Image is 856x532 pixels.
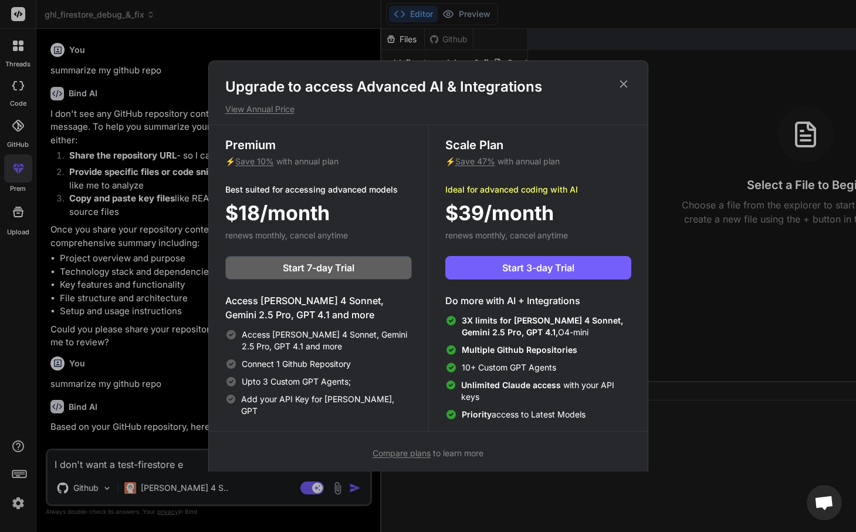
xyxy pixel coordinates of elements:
span: Upto 3 Custom GPT Agents; [242,376,351,388]
h1: Upgrade to access Advanced AI & Integrations [225,78,631,96]
h3: Scale Plan [445,137,631,153]
button: Start 3-day Trial [445,256,631,280]
span: Start 3-day Trial [502,261,574,275]
span: Start 7-day Trial [283,261,354,275]
h4: Access [PERSON_NAME] 4 Sonnet, Gemini 2.5 Pro, GPT 4.1 and more [225,294,412,322]
span: O4-mini [462,315,631,338]
span: with your API keys [461,379,631,403]
span: $39/month [445,198,554,228]
p: ⚡ with annual plan [445,156,631,167]
span: 3X limits for [PERSON_NAME] 4 Sonnet, Gemini 2.5 Pro, GPT 4.1, [462,315,623,337]
button: Start 7-day Trial [225,256,412,280]
span: Compare plans [373,448,431,458]
span: Save 47% [455,156,495,166]
p: ⚡ with annual plan [225,156,412,167]
span: renews monthly, cancel anytime [225,230,348,240]
span: Access [PERSON_NAME] 4 Sonnet, Gemini 2.5 Pro, GPT 4.1 and more [242,329,412,352]
span: Connect 1 Github Repository [242,358,351,370]
p: View Annual Price [225,103,631,115]
span: Add your API Key for [PERSON_NAME], GPT [241,393,411,417]
span: Unlimited Claude access [461,380,563,390]
p: Ideal for advanced coding with AI [445,184,631,196]
h4: Do more with AI + Integrations [445,294,631,308]
a: Open chat [807,485,842,520]
p: Best suited for accessing advanced models [225,184,412,196]
span: Save 10% [235,156,274,166]
span: Multiple Github Repositories [462,345,577,355]
span: renews monthly, cancel anytime [445,230,568,240]
span: $18/month [225,198,330,228]
span: access to Latest Models [462,409,586,420]
span: Priority [462,409,492,419]
h3: Premium [225,137,412,153]
span: to learn more [373,448,483,458]
span: 10+ Custom GPT Agents [462,362,556,373]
